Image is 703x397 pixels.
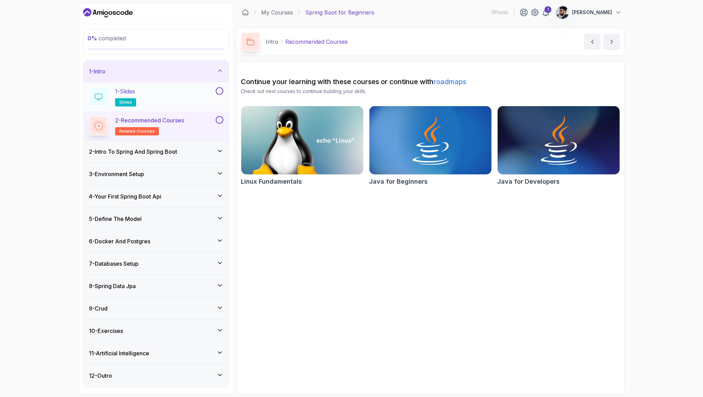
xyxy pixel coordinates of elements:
[572,9,612,16] p: [PERSON_NAME]
[89,170,144,178] h3: 3 - Environment Setup
[241,88,620,95] p: Check out next courses to continue building your skills.
[83,253,229,275] button: 7-Databases Setup
[89,259,139,268] h3: 7 - Databases Setup
[83,185,229,207] button: 4-Your First Spring Boot Api
[603,33,620,50] button: next content
[369,177,428,186] h2: Java for Beginners
[584,33,601,50] button: previous content
[89,87,223,106] button: 1-Slidesslides
[89,237,150,245] h3: 6 - Docker And Postgres
[89,67,105,75] h3: 1 - Intro
[115,116,184,124] p: 2 - Recommended Courses
[241,77,620,86] h2: Continue your learning with these courses or continue with
[89,327,123,335] h3: 10 - Exercises
[83,141,229,163] button: 2-Intro To Spring And Spring Boot
[491,9,508,16] p: 0 Points
[556,6,622,19] button: user profile image[PERSON_NAME]
[83,230,229,252] button: 6-Docker And Postgres
[83,365,229,387] button: 12-Outro
[497,106,620,186] a: Java for Developers cardJava for Developers
[242,9,249,16] a: Dashboard
[88,35,126,42] span: completed
[305,8,374,17] p: Spring Boot for Beginners
[89,371,112,380] h3: 12 - Outro
[83,342,229,364] button: 11-Artificial Intelligence
[241,106,363,174] img: Linux Fundamentals card
[89,304,108,313] h3: 9 - Crud
[266,38,278,46] p: Intro
[285,38,348,46] p: Recommended Courses
[556,6,569,19] img: user profile image
[83,320,229,342] button: 10-Exercises
[89,349,149,357] h3: 11 - Artificial Intelligence
[89,282,136,290] h3: 8 - Spring Data Jpa
[241,106,364,186] a: Linux Fundamentals cardLinux Fundamentals
[261,8,293,17] a: My Courses
[119,129,155,134] span: related-courses
[83,297,229,319] button: 9-Crud
[542,8,550,17] a: 1
[83,7,133,18] a: Dashboard
[497,177,560,186] h2: Java for Developers
[498,106,620,174] img: Java for Developers card
[83,60,229,82] button: 1-Intro
[434,78,466,86] a: roadmaps
[83,275,229,297] button: 8-Spring Data Jpa
[544,6,551,13] div: 1
[119,100,132,105] span: slides
[89,192,161,201] h3: 4 - Your First Spring Boot Api
[369,106,492,186] a: Java for Beginners cardJava for Beginners
[115,87,135,95] p: 1 - Slides
[83,163,229,185] button: 3-Environment Setup
[89,147,177,156] h3: 2 - Intro To Spring And Spring Boot
[88,35,97,42] span: 0 %
[89,215,142,223] h3: 5 - Define The Model
[83,208,229,230] button: 5-Define The Model
[89,116,223,135] button: 2-Recommended Coursesrelated-courses
[241,177,302,186] h2: Linux Fundamentals
[369,106,491,174] img: Java for Beginners card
